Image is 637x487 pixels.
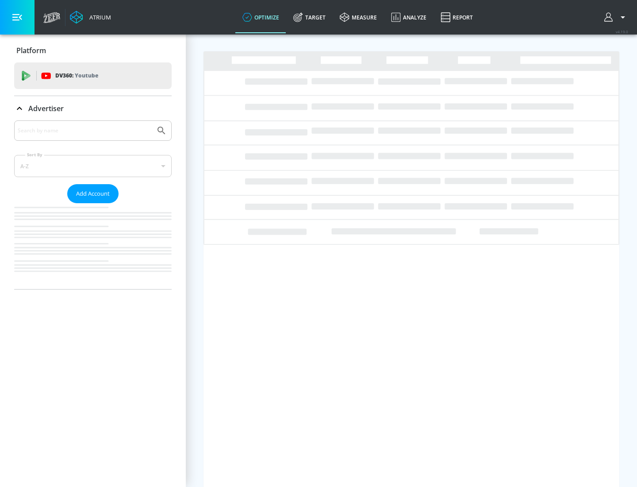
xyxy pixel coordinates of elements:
span: v 4.19.0 [616,29,628,34]
input: Search by name [18,125,152,136]
p: Youtube [75,71,98,80]
a: optimize [235,1,286,33]
div: Advertiser [14,120,172,289]
label: Sort By [25,152,44,158]
div: Advertiser [14,96,172,121]
a: Analyze [384,1,434,33]
p: DV360: [55,71,98,81]
a: Atrium [70,11,111,24]
a: Report [434,1,480,33]
div: Atrium [86,13,111,21]
button: Add Account [67,184,119,203]
div: DV360: Youtube [14,62,172,89]
a: measure [333,1,384,33]
div: Platform [14,38,172,63]
span: Add Account [76,189,110,199]
a: Target [286,1,333,33]
p: Platform [16,46,46,55]
div: A-Z [14,155,172,177]
p: Advertiser [28,104,64,113]
nav: list of Advertiser [14,203,172,289]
